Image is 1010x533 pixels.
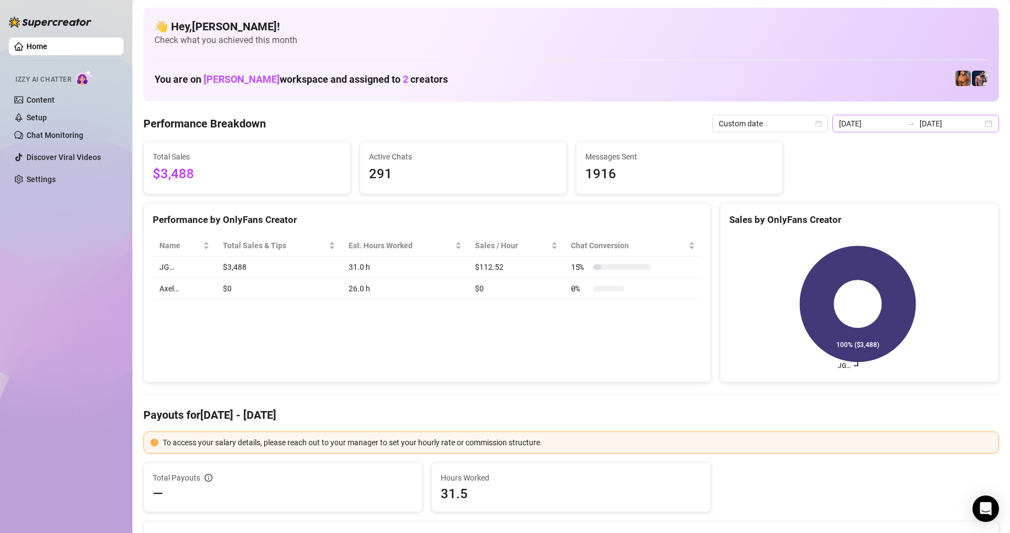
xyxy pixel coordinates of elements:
span: Active Chats [369,151,558,163]
h4: 👋 Hey, [PERSON_NAME] ! [154,19,988,34]
span: Hours Worked [441,472,701,484]
a: Setup [26,113,47,122]
h1: You are on workspace and assigned to creators [154,73,448,86]
span: [PERSON_NAME] [204,73,280,85]
span: Chat Conversion [571,239,686,252]
span: 0 % [571,283,589,295]
span: 1916 [585,164,774,185]
img: logo-BBDzfeDw.svg [9,17,92,28]
a: Settings [26,175,56,184]
input: End date [920,118,982,130]
span: Check what you achieved this month [154,34,988,46]
h4: Performance Breakdown [143,116,266,131]
div: Performance by OnlyFans Creator [153,212,702,227]
td: Axel… [153,278,216,300]
th: Chat Conversion [564,235,702,257]
text: JG… [838,362,851,370]
img: Axel [972,71,987,86]
span: Izzy AI Chatter [15,74,71,85]
span: — [153,485,163,503]
span: exclamation-circle [151,439,158,446]
a: Discover Viral Videos [26,153,101,162]
span: 2 [403,73,408,85]
th: Name [153,235,216,257]
td: 26.0 h [342,278,469,300]
span: Messages Sent [585,151,774,163]
h4: Payouts for [DATE] - [DATE] [143,407,999,423]
a: Chat Monitoring [26,131,83,140]
div: To access your salary details, please reach out to your manager to set your hourly rate or commis... [163,436,992,449]
img: AI Chatter [76,70,93,86]
td: $0 [468,278,564,300]
span: Total Sales & Tips [223,239,327,252]
span: 291 [369,164,558,185]
span: info-circle [205,474,212,482]
div: Est. Hours Worked [349,239,453,252]
td: JG… [153,257,216,278]
span: Total Payouts [153,472,200,484]
input: Start date [839,118,902,130]
div: Open Intercom Messenger [972,495,999,522]
td: $112.52 [468,257,564,278]
span: calendar [815,120,822,127]
span: swap-right [906,119,915,128]
a: Content [26,95,55,104]
div: Sales by OnlyFans Creator [729,212,990,227]
span: 15 % [571,261,589,273]
span: to [906,119,915,128]
td: 31.0 h [342,257,469,278]
span: Total Sales [153,151,341,163]
td: $3,488 [216,257,342,278]
img: JG [955,71,971,86]
th: Total Sales & Tips [216,235,342,257]
span: $3,488 [153,164,341,185]
span: 31.5 [441,485,701,503]
span: Sales / Hour [475,239,549,252]
th: Sales / Hour [468,235,564,257]
a: Home [26,42,47,51]
span: Name [159,239,201,252]
span: Custom date [719,115,821,132]
td: $0 [216,278,342,300]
